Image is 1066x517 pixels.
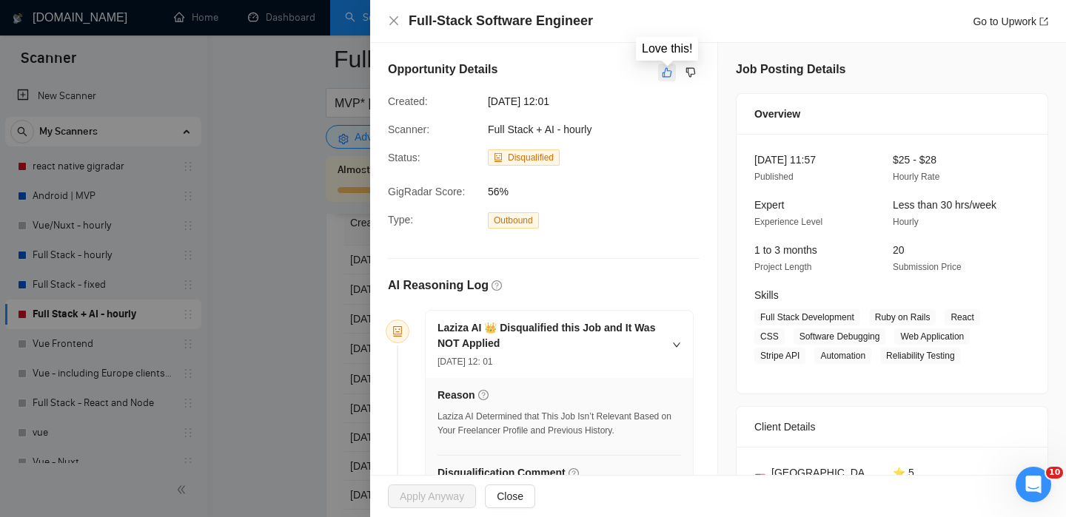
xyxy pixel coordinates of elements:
a: Go to Upworkexport [973,16,1048,27]
div: Love this! [642,41,692,55]
div: Client Details [754,407,1030,447]
span: Overview [754,106,800,122]
span: [DATE] 12:01 [488,93,710,109]
span: Close [497,488,523,504]
span: Hourly Rate [893,172,939,182]
span: Software Debugging [794,328,886,345]
span: Stripe API [754,348,805,364]
span: right [672,340,681,349]
h4: Full-Stack Software Engineer [409,12,593,30]
span: CSS [754,328,785,345]
button: dislike [682,64,700,81]
span: Web Application [894,328,970,345]
span: like [662,67,672,78]
span: Type: [388,214,413,226]
span: Full Stack + AI - hourly [488,124,591,135]
span: robot [494,153,503,162]
span: robot [392,326,403,337]
span: [DATE] 11:57 [754,154,816,166]
span: React [945,309,979,325]
span: 1 to 3 months [754,244,817,256]
span: Less than 30 hrs/week [893,199,996,211]
span: GigRadar Score: [388,186,465,197]
div: Laziza AI Determined that This Job Isn’t Relevant Based on Your Freelancer Profile and Previous H... [438,410,681,438]
span: Status: [388,152,420,163]
span: 56% [488,183,710,200]
button: Close [485,484,535,508]
span: Ruby on Rails [869,309,936,325]
span: Disqualified [508,152,554,163]
span: Published [754,172,794,182]
h5: Reason [438,388,475,403]
span: Reliability Testing [880,348,961,364]
span: Project Length [754,262,811,272]
h5: Opportunity Details [388,61,497,78]
h5: Disqualification Comment [438,465,566,481]
span: ⭐ 5 [893,467,914,479]
span: Outbound [488,212,539,229]
span: Full Stack Development [754,309,860,325]
span: Submission Price [893,262,962,272]
span: Automation [814,348,871,364]
h5: Laziza AI 👑 Disqualified this Job and It Was NOT Applied [438,320,663,351]
span: [GEOGRAPHIC_DATA] [771,464,869,497]
span: export [1039,17,1048,26]
button: Close [388,15,400,27]
span: 20 [893,244,905,256]
iframe: Intercom live chat [1016,467,1051,502]
span: question-circle [569,468,579,479]
span: close [388,15,400,27]
span: Hourly [893,217,919,227]
span: Skills [754,289,779,301]
img: 🇺🇸 [755,473,765,483]
span: [DATE] 12: 01 [438,357,492,367]
span: question-circle [492,280,502,291]
span: dislike [685,67,696,78]
span: Experience Level [754,217,822,227]
span: Scanner: [388,124,429,135]
span: question-circle [478,390,489,400]
h5: Job Posting Details [736,61,845,78]
span: $25 - $28 [893,154,936,166]
span: Expert [754,199,784,211]
span: 10 [1046,467,1063,479]
button: like [658,64,676,81]
span: Created: [388,95,428,107]
h5: AI Reasoning Log [388,277,489,294]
